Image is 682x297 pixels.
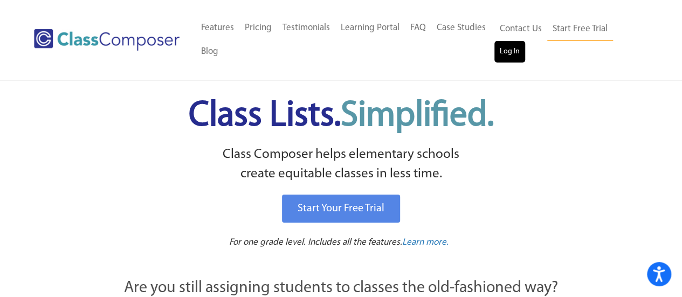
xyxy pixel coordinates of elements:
a: Learn more. [402,236,449,250]
span: Class Lists. [189,99,494,134]
a: Testimonials [277,16,335,40]
span: Simplified. [341,99,494,134]
a: Log In [494,41,525,63]
span: For one grade level. Includes all the features. [229,238,402,247]
a: Features [196,16,239,40]
a: Start Your Free Trial [282,195,400,223]
nav: Header Menu [494,17,640,63]
span: Start Your Free Trial [298,203,384,214]
nav: Header Menu [196,16,494,64]
a: Contact Us [494,17,547,41]
a: Pricing [239,16,277,40]
p: Class Composer helps elementary schools create equitable classes in less time. [65,145,618,184]
a: FAQ [405,16,431,40]
img: Class Composer [34,29,180,51]
a: Case Studies [431,16,491,40]
a: Learning Portal [335,16,405,40]
a: Start Free Trial [547,17,613,42]
a: Blog [196,40,224,64]
span: Learn more. [402,238,449,247]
